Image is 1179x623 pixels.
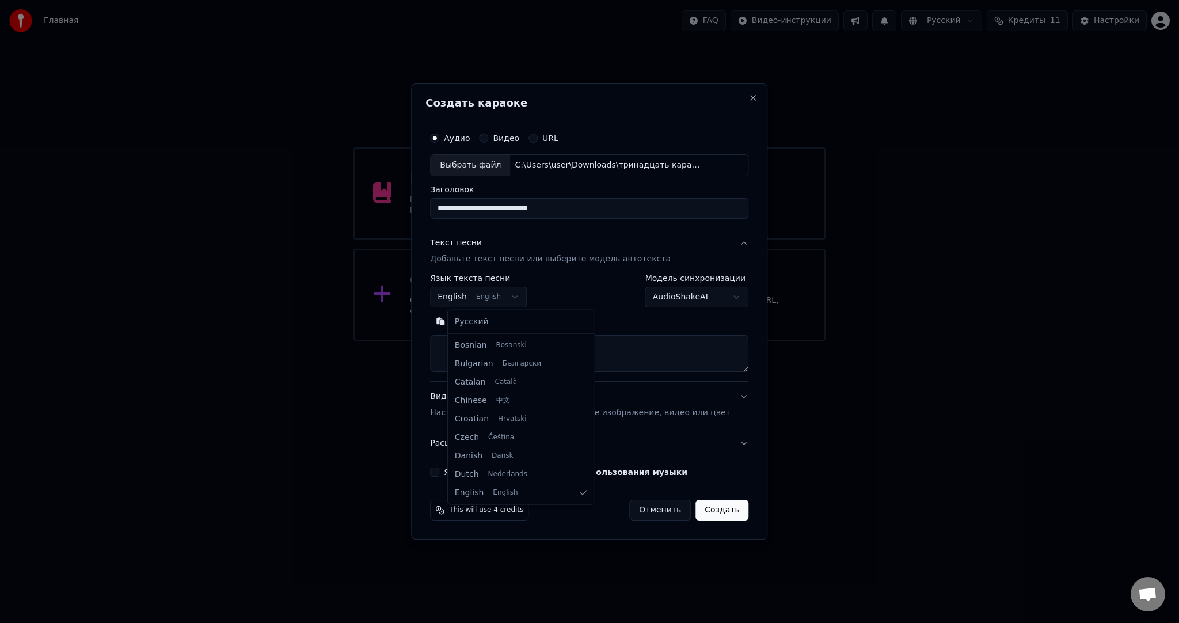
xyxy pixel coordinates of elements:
[455,450,482,461] span: Danish
[495,377,517,386] span: Català
[455,487,484,498] span: English
[492,451,513,460] span: Dansk
[493,488,518,497] span: English
[455,358,493,369] span: Bulgarian
[496,396,510,405] span: 中文
[455,340,487,351] span: Bosnian
[455,413,489,424] span: Croatian
[455,431,479,443] span: Czech
[455,394,487,406] span: Chinese
[488,432,514,442] span: Čeština
[455,468,479,480] span: Dutch
[503,359,541,368] span: Български
[498,414,527,423] span: Hrvatski
[455,316,489,328] span: Русский
[488,469,527,478] span: Nederlands
[455,376,486,388] span: Catalan
[496,341,526,350] span: Bosanski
